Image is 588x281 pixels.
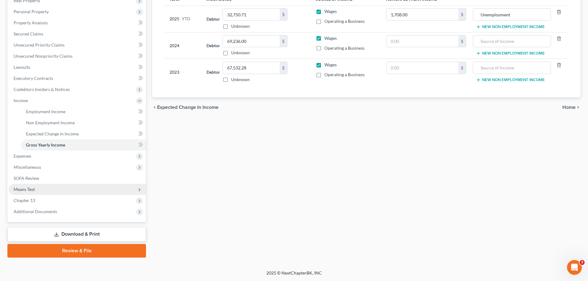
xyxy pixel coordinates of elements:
[14,53,73,59] span: Unsecured Nonpriority Claims
[182,16,190,22] span: YTD
[458,35,466,47] div: $
[476,51,545,56] button: New Non Employment Income
[324,9,337,14] span: Wages
[169,8,197,29] div: 2025
[231,23,250,29] label: Unknown
[280,9,287,20] div: $
[9,51,146,62] a: Unsecured Nonpriority Claims
[9,17,146,28] a: Property Analysis
[562,105,576,110] span: Home
[7,227,146,242] a: Download & Print
[21,106,146,117] a: Employment Income
[9,62,146,73] a: Lawsuits
[9,73,146,84] a: Executory Contracts
[280,35,287,47] div: $
[26,120,75,125] span: Non Employment Income
[476,9,547,20] input: Source of Income
[562,105,581,110] button: Home chevron_right
[476,62,547,74] input: Source of Income
[324,72,365,77] span: Operating a Business
[14,64,30,70] span: Lawsuits
[14,153,31,159] span: Expenses
[14,98,28,103] span: Income
[476,24,545,29] button: New Non Employment Income
[280,62,287,74] div: $
[21,117,146,128] a: Non Employment Income
[9,39,146,51] a: Unsecured Priority Claims
[324,19,365,24] span: Operating a Business
[386,9,458,20] input: 0.00
[206,42,220,49] label: Debtor
[223,62,280,74] input: 0.00
[157,105,219,110] span: Expected Change in Income
[152,105,219,110] button: chevron_left Expected Change in Income
[324,45,365,51] span: Operating a Business
[476,35,547,47] input: Source of Income
[476,77,545,82] button: New Non Employment Income
[580,260,585,265] span: 3
[118,270,470,281] div: 2025 © NextChapterBK, INC
[21,139,146,151] a: Gross Yearly Income
[14,198,35,203] span: Chapter 13
[458,9,466,20] div: $
[324,35,337,41] span: Wages
[21,128,146,139] a: Expected Change in Income
[223,9,280,20] input: 0.00
[14,9,49,14] span: Personal Property
[169,35,197,56] div: 2024
[9,28,146,39] a: Secured Claims
[458,62,466,74] div: $
[231,50,250,56] label: Unknown
[324,62,337,67] span: Wages
[576,105,581,110] i: chevron_right
[26,131,79,136] span: Expected Change in Income
[14,87,70,92] span: Codebtors Insiders & Notices
[14,209,57,214] span: Additional Documents
[14,187,35,192] span: Means Test
[9,173,146,184] a: SOFA Review
[567,260,582,275] iframe: Intercom live chat
[14,42,65,48] span: Unsecured Priority Claims
[14,164,41,170] span: Miscellaneous
[26,142,65,147] span: Gross Yearly Income
[223,35,280,47] input: 0.00
[386,35,458,47] input: 0.00
[14,20,48,25] span: Property Analysis
[14,76,53,81] span: Executory Contracts
[206,16,220,22] label: Debtor
[14,176,39,181] span: SOFA Review
[206,69,220,75] label: Debtor
[7,244,146,258] a: Review & File
[26,109,65,114] span: Employment Income
[231,76,250,83] label: Unknown
[169,62,197,83] div: 2023
[386,62,458,74] input: 0.00
[152,105,157,110] i: chevron_left
[14,31,43,36] span: Secured Claims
